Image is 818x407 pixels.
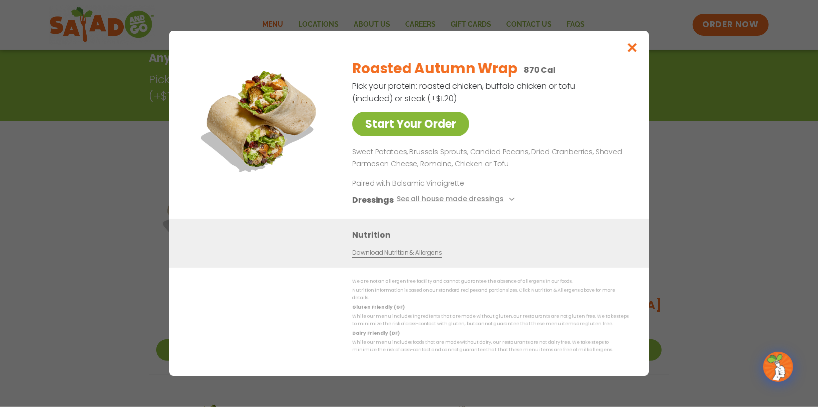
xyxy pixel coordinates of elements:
[524,64,556,76] p: 870 Cal
[352,339,629,354] p: While our menu includes foods that are made without dairy, our restaurants are not dairy free. We...
[352,287,629,302] p: Nutrition information is based on our standard recipes and portion sizes. Click Nutrition & Aller...
[352,229,634,241] h3: Nutrition
[352,178,537,189] p: Paired with Balsamic Vinaigrette
[352,58,518,79] h2: Roasted Autumn Wrap
[352,313,629,328] p: While our menu includes ingredients that are made without gluten, our restaurants are not gluten ...
[352,112,469,136] a: Start Your Order
[352,80,577,105] p: Pick your protein: roasted chicken, buffalo chicken or tofu (included) or steak (+$1.20)
[352,146,625,170] p: Sweet Potatoes, Brussels Sprouts, Candied Pecans, Dried Cranberries, Shaved Parmesan Cheese, Roma...
[352,248,442,258] a: Download Nutrition & Allergens
[352,278,629,285] p: We are not an allergen free facility and cannot guarantee the absence of allergens in our foods.
[352,330,399,336] strong: Dairy Friendly (DF)
[352,194,394,206] h3: Dressings
[192,51,332,191] img: Featured product photo for Roasted Autumn Wrap
[397,194,518,206] button: See all house made dressings
[352,304,404,310] strong: Gluten Friendly (GF)
[764,353,792,381] img: wpChatIcon
[616,31,649,64] button: Close modal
